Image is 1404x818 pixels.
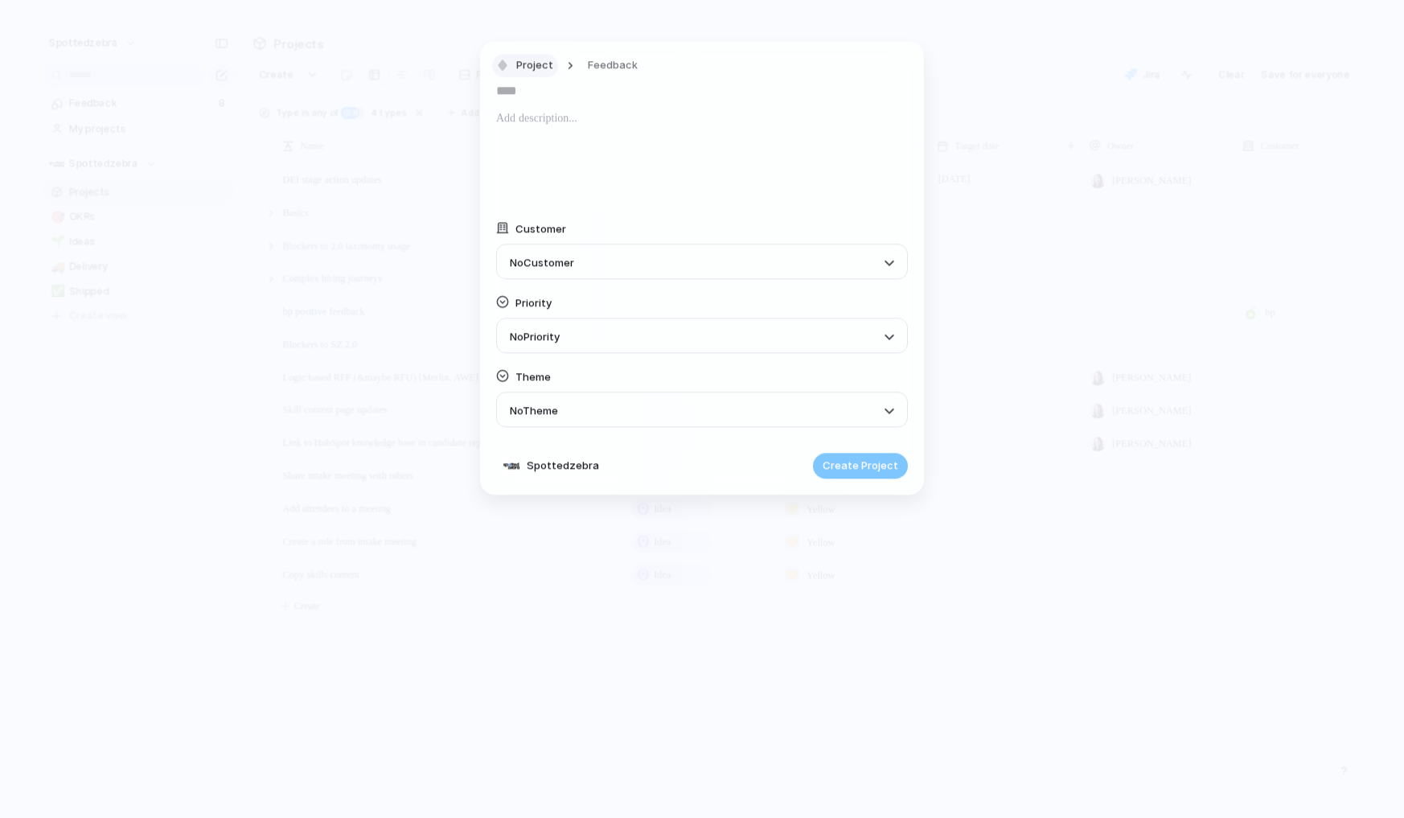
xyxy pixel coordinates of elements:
span: Customer [515,222,566,235]
span: No Customer [510,256,574,269]
span: Feedback [588,58,638,74]
span: Spottedzebra [527,458,599,474]
span: Project [516,58,553,74]
span: Priority [515,296,552,309]
span: No Theme [510,404,558,417]
button: Project [492,55,558,78]
button: Feedback [578,55,647,78]
span: No Priority [510,330,560,343]
span: Theme [515,370,551,383]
